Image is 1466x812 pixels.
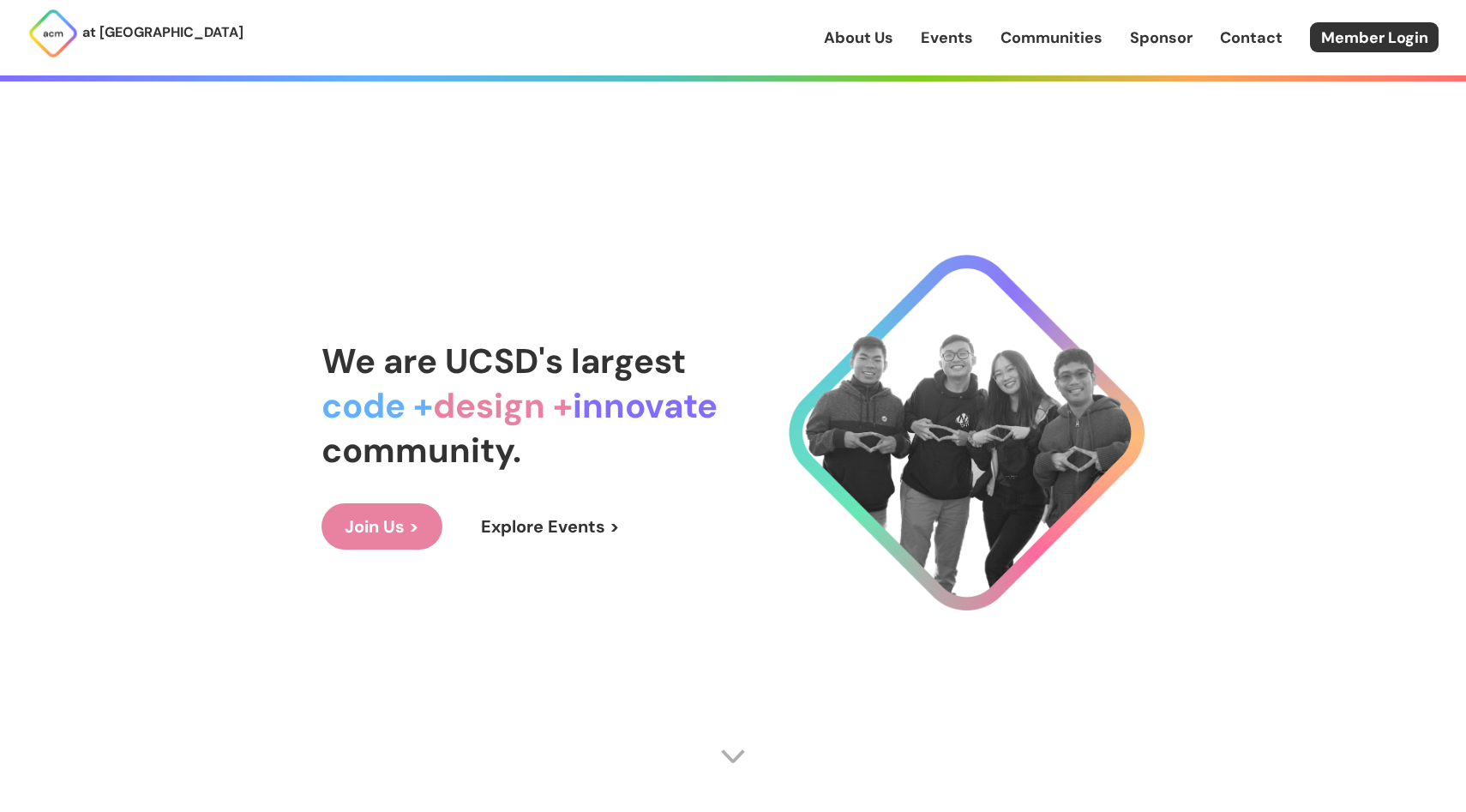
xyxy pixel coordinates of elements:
span: community. [321,428,521,472]
span: innovate [573,383,718,428]
img: Scroll Arrow [720,743,746,769]
a: at [GEOGRAPHIC_DATA] [27,8,243,59]
span: code + [321,383,433,428]
a: Join Us > [321,503,442,550]
a: Sponsor [1130,27,1193,49]
a: Member Login [1310,22,1439,52]
a: Communities [1000,27,1103,49]
img: ACM Logo [27,8,79,59]
span: We are UCSD's largest [321,339,686,383]
img: Cool Logo [789,255,1145,611]
a: About Us [824,27,893,49]
a: Contact [1220,27,1283,49]
p: at [GEOGRAPHIC_DATA] [82,21,243,44]
a: Events [921,27,973,49]
a: Explore Events > [458,503,643,550]
span: design + [433,383,573,428]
